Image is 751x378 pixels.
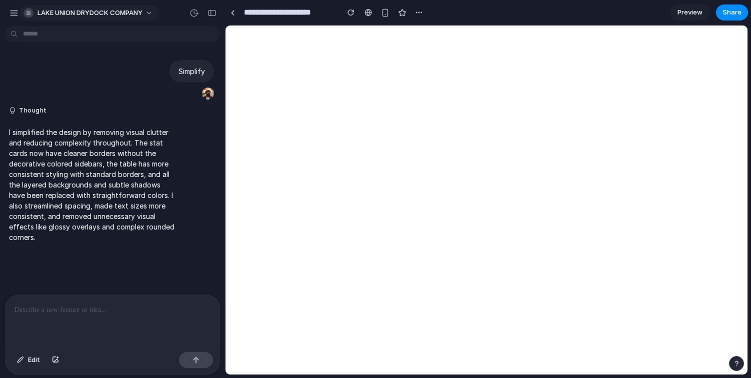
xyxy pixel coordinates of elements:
p: Simplify [178,66,205,76]
button: Edit [12,352,45,368]
button: Share [716,4,748,20]
button: LAKE UNION DRYDOCK COMPANY [19,5,158,21]
span: LAKE UNION DRYDOCK COMPANY [37,8,142,18]
a: Preview [670,4,710,20]
p: I simplified the design by removing visual clutter and reducing complexity throughout. The stat c... [9,127,176,242]
span: Preview [677,7,702,17]
span: Share [722,7,741,17]
span: Edit [28,355,40,365]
